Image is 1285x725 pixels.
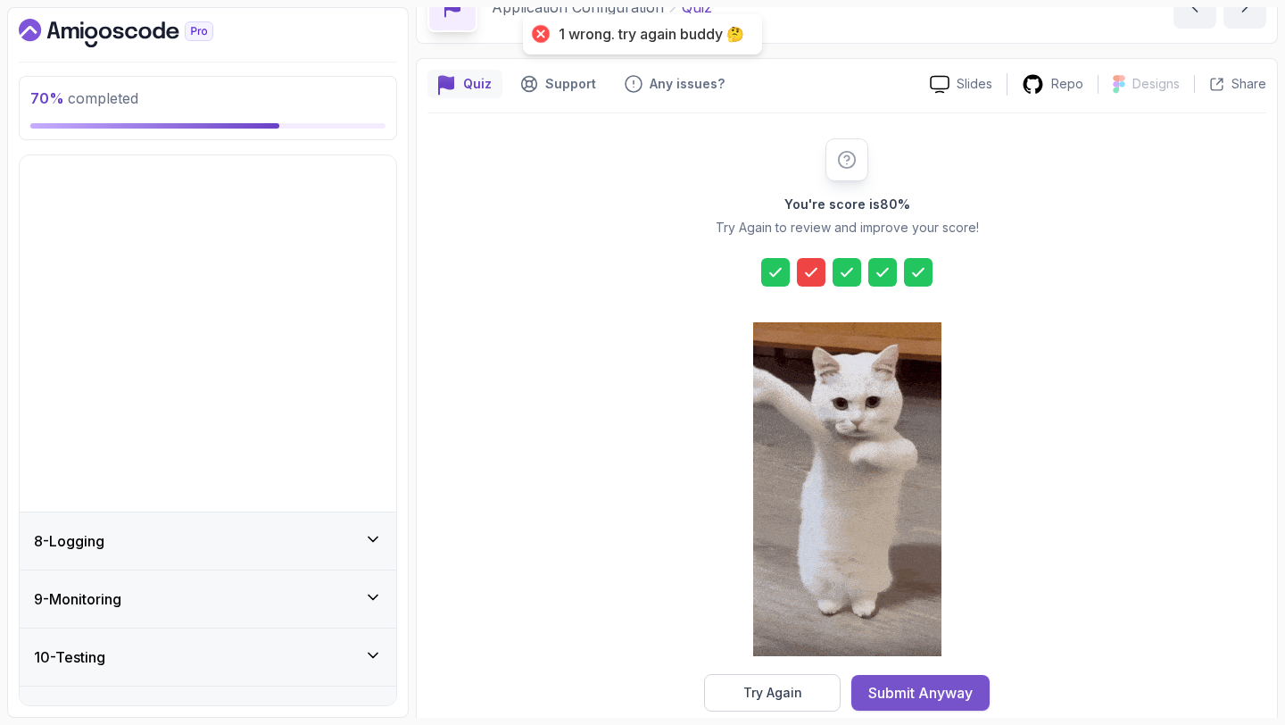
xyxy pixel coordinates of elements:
[1007,73,1098,96] a: Repo
[30,89,138,107] span: completed
[1132,75,1180,93] p: Designs
[851,675,990,711] button: Submit Anyway
[916,75,1007,94] a: Slides
[19,19,254,47] a: Dashboard
[868,682,973,704] div: Submit Anyway
[545,75,596,93] p: Support
[753,322,941,656] img: cool-cat
[34,530,104,552] h3: 8 - Logging
[614,70,735,98] button: Feedback button
[463,75,492,93] p: Quiz
[20,512,396,570] button: 8-Logging
[559,25,744,44] div: 1 wrong. try again buddy 🤔
[704,674,841,712] button: Try Again
[30,89,64,107] span: 70 %
[427,70,502,98] button: quiz button
[20,571,396,628] button: 9-Monitoring
[957,75,992,93] p: Slides
[1194,75,1266,93] button: Share
[510,70,607,98] button: Support button
[743,684,802,702] div: Try Again
[650,75,725,93] p: Any issues?
[784,196,910,213] h2: You're score is 80 %
[20,629,396,686] button: 10-Testing
[1051,75,1083,93] p: Repo
[34,588,121,610] h3: 9 - Monitoring
[1231,75,1266,93] p: Share
[34,646,105,668] h3: 10 - Testing
[716,219,979,237] p: Try Again to review and improve your score!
